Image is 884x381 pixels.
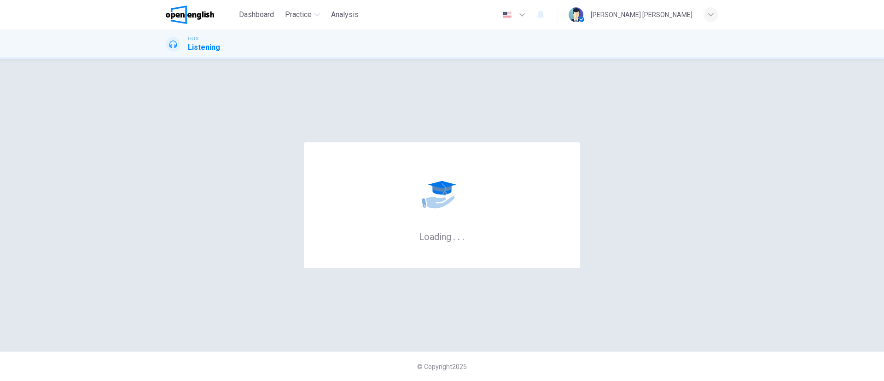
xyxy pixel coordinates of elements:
[239,9,274,20] span: Dashboard
[188,42,220,53] h1: Listening
[188,35,198,42] span: IELTS
[569,7,583,22] img: Profile picture
[235,6,278,23] button: Dashboard
[462,228,465,243] h6: .
[501,12,513,18] img: en
[417,363,467,370] span: © Copyright 2025
[457,228,460,243] h6: .
[166,6,214,24] img: OpenEnglish logo
[331,9,359,20] span: Analysis
[591,9,692,20] div: [PERSON_NAME] [PERSON_NAME]
[419,230,465,242] h6: Loading
[327,6,362,23] button: Analysis
[453,228,456,243] h6: .
[281,6,324,23] button: Practice
[166,6,235,24] a: OpenEnglish logo
[285,9,312,20] span: Practice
